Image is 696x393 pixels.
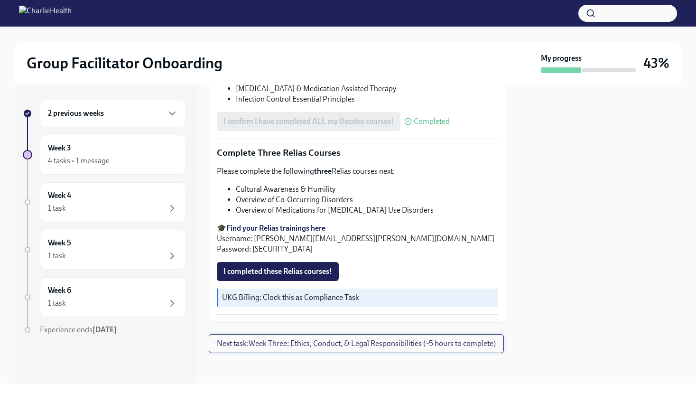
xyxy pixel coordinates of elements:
[48,238,71,248] h6: Week 5
[223,267,332,276] span: I completed these Relias courses!
[217,262,339,281] button: I completed these Relias courses!
[217,147,498,159] p: Complete Three Relias Courses
[23,277,186,317] a: Week 61 task
[217,339,496,348] span: Next task : Week Three: Ethics, Conduct, & Legal Responsibilities (~5 hours to complete)
[40,100,186,127] div: 2 previous weeks
[236,195,498,205] li: Overview of Co-Occurring Disorders
[236,94,498,104] li: Infection Control Essential Principles
[23,230,186,270] a: Week 51 task
[48,108,104,119] h6: 2 previous weeks
[541,53,582,64] strong: My progress
[48,298,66,309] div: 1 task
[236,205,498,215] li: Overview of Medications for [MEDICAL_DATA] Use Disorders
[217,166,498,177] p: Please complete the following Relias courses next:
[222,292,494,303] p: UKG Billing: Clock this as Compliance Task
[48,190,71,201] h6: Week 4
[48,285,71,296] h6: Week 6
[217,223,498,254] p: 🎓 Username: [PERSON_NAME][EMAIL_ADDRESS][PERSON_NAME][DOMAIN_NAME] Password: [SECURITY_DATA]
[236,84,498,94] li: [MEDICAL_DATA] & Medication Assisted Therapy
[643,55,669,72] h3: 43%
[93,325,117,334] strong: [DATE]
[48,251,66,261] div: 1 task
[236,184,498,195] li: Cultural Awareness & Humility
[27,54,223,73] h2: Group Facilitator Onboarding
[48,143,71,153] h6: Week 3
[226,224,325,233] a: Find your Relias trainings here
[40,325,117,334] span: Experience ends
[314,167,332,176] strong: three
[209,334,504,353] button: Next task:Week Three: Ethics, Conduct, & Legal Responsibilities (~5 hours to complete)
[23,182,186,222] a: Week 41 task
[19,6,72,21] img: CharlieHealth
[48,203,66,214] div: 1 task
[23,135,186,175] a: Week 34 tasks • 1 message
[414,118,450,125] span: Completed
[48,156,110,166] div: 4 tasks • 1 message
